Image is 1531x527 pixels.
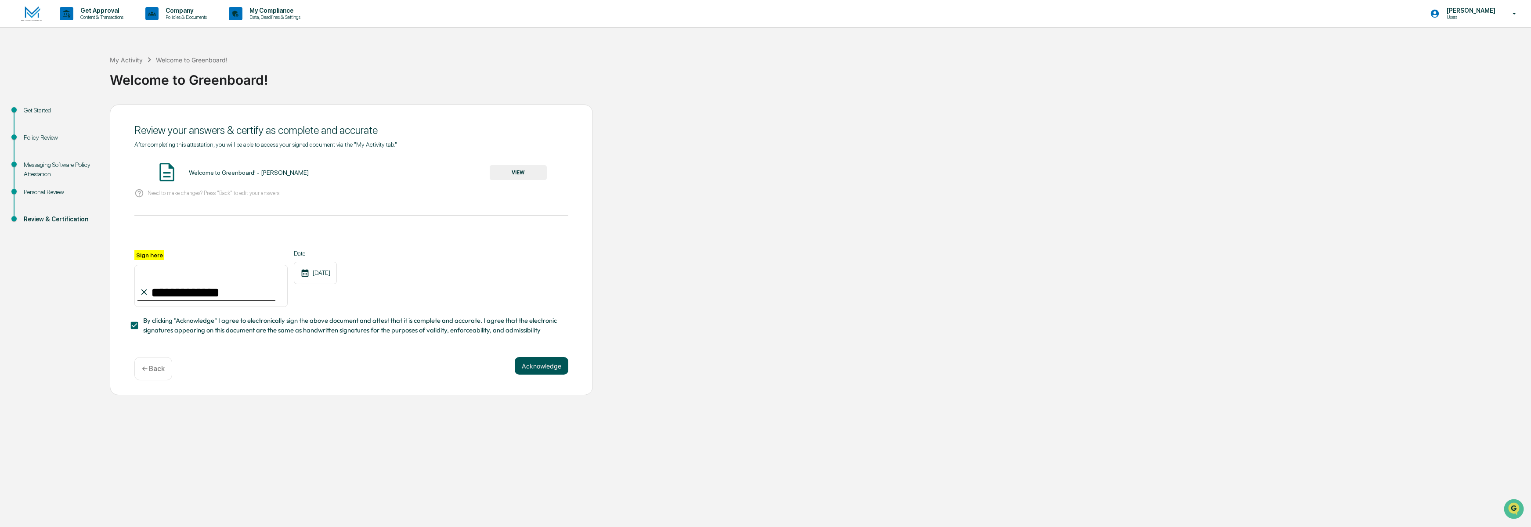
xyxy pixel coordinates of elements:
div: Start new chat [30,67,144,76]
a: 🗄️Attestations [60,107,112,123]
span: After completing this attestation, you will be able to access your signed document via the "My Ac... [134,141,397,148]
p: Get Approval [73,7,128,14]
div: We're available if you need us! [30,76,111,83]
p: How can we help? [9,18,160,32]
div: Welcome to Greenboard! - [PERSON_NAME] [189,169,309,176]
p: Policies & Documents [159,14,211,20]
div: 🗄️ [64,112,71,119]
p: Company [159,7,211,14]
button: Acknowledge [515,357,568,375]
p: Need to make changes? Press "Back" to edit your answers [148,190,279,196]
div: Policy Review [24,133,96,142]
span: Attestations [72,111,109,119]
label: Date [294,250,337,257]
div: Review your answers & certify as complete and accurate [134,124,568,137]
a: Powered byPylon [62,148,106,155]
div: My Activity [110,56,143,64]
div: Get Started [24,106,96,115]
div: [DATE] [294,262,337,284]
button: VIEW [490,165,547,180]
span: Preclearance [18,111,57,119]
div: Welcome to Greenboard! [110,65,1527,88]
div: Messaging Software Policy Attestation [24,160,96,179]
button: Start new chat [149,70,160,80]
div: Review & Certification [24,215,96,224]
p: Data, Deadlines & Settings [242,14,305,20]
img: 1746055101610-c473b297-6a78-478c-a979-82029cc54cd1 [9,67,25,83]
span: By clicking "Acknowledge" I agree to electronically sign the above document and attest that it is... [143,316,561,336]
p: My Compliance [242,7,305,14]
a: 🖐️Preclearance [5,107,60,123]
p: Content & Transactions [73,14,128,20]
a: 🔎Data Lookup [5,124,59,140]
p: ← Back [142,365,165,373]
label: Sign here [134,250,164,260]
p: Users [1440,14,1500,20]
div: 🖐️ [9,112,16,119]
span: Data Lookup [18,127,55,136]
div: Personal Review [24,188,96,197]
p: [PERSON_NAME] [1440,7,1500,14]
img: Document Icon [156,161,178,183]
span: Pylon [87,149,106,155]
iframe: Open customer support [1503,498,1527,522]
div: 🔎 [9,128,16,135]
div: Welcome to Greenboard! [156,56,227,64]
img: logo [21,6,42,22]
